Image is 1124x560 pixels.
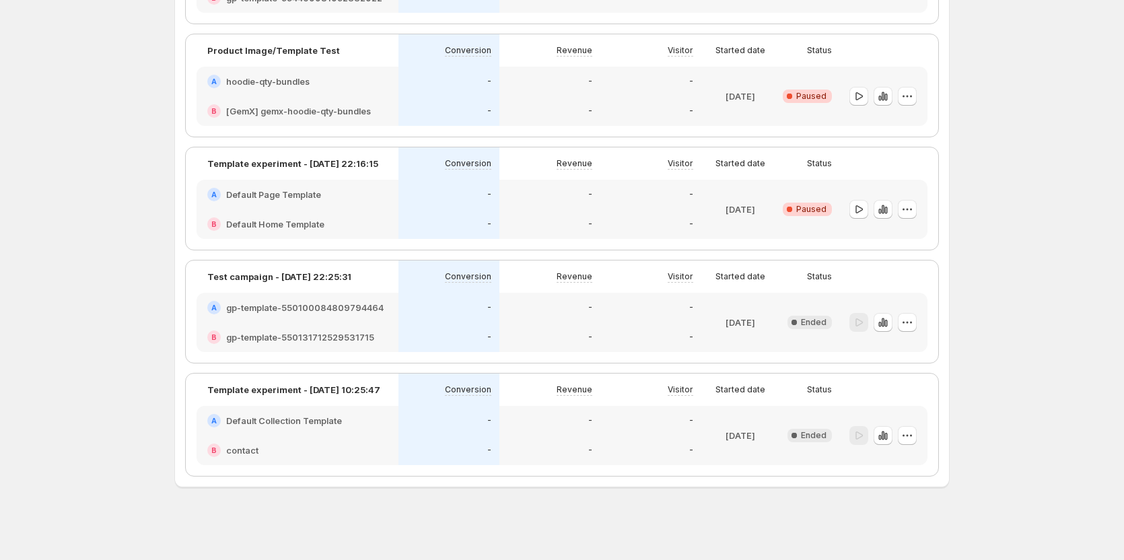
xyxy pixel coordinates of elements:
[226,104,371,118] h2: [GemX] gemx-hoodie-qty-bundles
[226,75,310,88] h2: hoodie-qty-bundles
[207,157,378,170] p: Template experiment - [DATE] 22:16:15
[445,158,491,169] p: Conversion
[715,271,765,282] p: Started date
[588,302,592,313] p: -
[487,445,491,456] p: -
[487,219,491,230] p: -
[557,45,592,56] p: Revenue
[726,429,755,442] p: [DATE]
[207,383,380,396] p: Template experiment - [DATE] 10:25:47
[588,106,592,116] p: -
[226,217,324,231] h2: Default Home Template
[689,332,693,343] p: -
[557,271,592,282] p: Revenue
[211,333,217,341] h2: B
[211,220,217,228] h2: B
[487,415,491,426] p: -
[226,444,258,457] h2: contact
[689,445,693,456] p: -
[668,384,693,395] p: Visitor
[807,158,832,169] p: Status
[726,203,755,216] p: [DATE]
[689,219,693,230] p: -
[689,189,693,200] p: -
[226,188,321,201] h2: Default Page Template
[445,271,491,282] p: Conversion
[226,330,374,344] h2: gp-template-550131712529531715
[807,271,832,282] p: Status
[588,219,592,230] p: -
[715,158,765,169] p: Started date
[445,384,491,395] p: Conversion
[211,446,217,454] h2: B
[588,76,592,87] p: -
[487,332,491,343] p: -
[445,45,491,56] p: Conversion
[588,189,592,200] p: -
[807,45,832,56] p: Status
[726,90,755,103] p: [DATE]
[588,332,592,343] p: -
[668,271,693,282] p: Visitor
[487,302,491,313] p: -
[207,44,340,57] p: Product Image/Template Test
[801,430,827,441] span: Ended
[689,302,693,313] p: -
[211,107,217,115] h2: B
[796,91,827,102] span: Paused
[715,384,765,395] p: Started date
[211,190,217,199] h2: A
[487,76,491,87] p: -
[211,304,217,312] h2: A
[689,106,693,116] p: -
[668,45,693,56] p: Visitor
[689,415,693,426] p: -
[487,189,491,200] p: -
[487,106,491,116] p: -
[807,384,832,395] p: Status
[715,45,765,56] p: Started date
[588,415,592,426] p: -
[207,270,351,283] p: Test campaign - [DATE] 22:25:31
[211,77,217,85] h2: A
[726,316,755,329] p: [DATE]
[211,417,217,425] h2: A
[689,76,693,87] p: -
[796,204,827,215] span: Paused
[801,317,827,328] span: Ended
[668,158,693,169] p: Visitor
[226,414,342,427] h2: Default Collection Template
[226,301,384,314] h2: gp-template-550100084809794464
[557,384,592,395] p: Revenue
[557,158,592,169] p: Revenue
[588,445,592,456] p: -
